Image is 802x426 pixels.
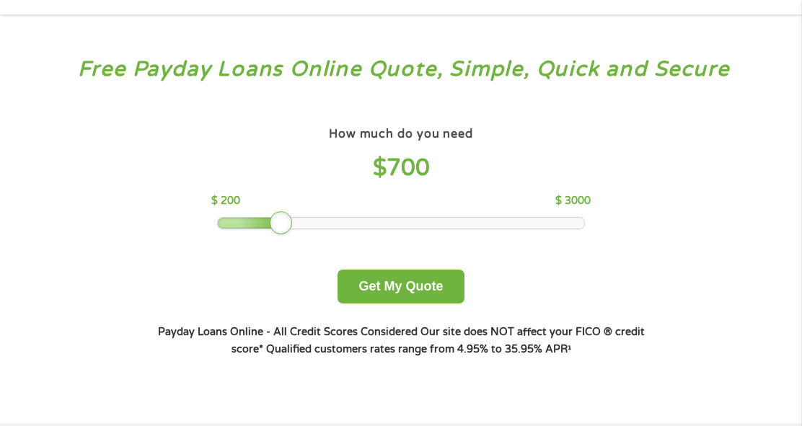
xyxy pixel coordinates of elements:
p: $ 3000 [555,193,591,209]
h4: $ [211,154,590,183]
strong: Payday Loans Online - All Credit Scores Considered [158,326,418,338]
strong: Our site does NOT affect your FICO ® credit score* [232,326,645,355]
button: Get My Quote [338,270,464,303]
h4: How much do you need [329,127,473,142]
h3: Free Payday Loans Online Quote, Simple, Quick and Secure [42,56,761,83]
strong: Qualified customers rates range from 4.95% to 35.95% APR¹ [266,343,571,355]
p: $ 200 [211,193,240,209]
span: 700 [387,154,430,182]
